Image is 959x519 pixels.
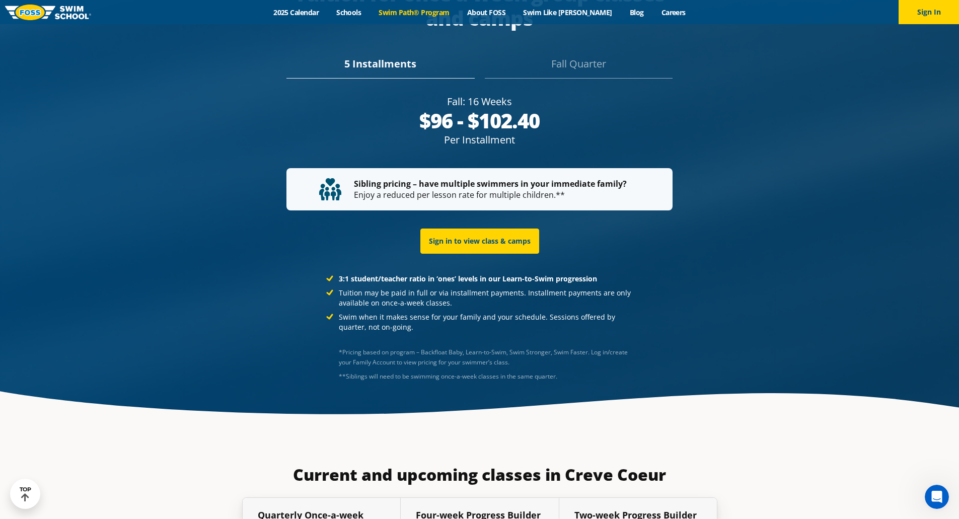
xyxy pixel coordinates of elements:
[286,109,673,133] div: $96 - $102.40
[485,56,673,79] div: Fall Quarter
[326,312,633,332] li: Swim when it makes sense for your family and your schedule. Sessions offered by quarter, not on-g...
[370,8,458,17] a: Swim Path® Program
[319,178,341,200] img: tuition-family-children.svg
[319,178,640,201] p: Enjoy a reduced per lesson rate for multiple children.**
[339,347,633,367] p: *Pricing based on program – Backfloat Baby, Learn-to-Swim, Swim Stronger, Swim Faster. Log in/cre...
[5,5,91,20] img: FOSS Swim School Logo
[286,95,673,109] div: Fall: 16 Weeks
[265,8,328,17] a: 2025 Calendar
[328,8,370,17] a: Schools
[242,465,717,485] h3: Current and upcoming classes in Creve Coeur
[925,485,949,509] iframe: Intercom live chat
[339,372,633,382] div: **Siblings will need to be swimming once-a-week classes in the same quarter.
[286,133,673,147] div: Per Installment
[354,178,627,189] strong: Sibling pricing – have multiple swimmers in your immediate family?
[652,8,694,17] a: Careers
[621,8,652,17] a: Blog
[420,229,539,254] a: Sign in to view class & camps
[339,274,597,283] strong: 3:1 student/teacher ratio in ‘ones’ levels in our Learn-to-Swim progression
[514,8,621,17] a: Swim Like [PERSON_NAME]
[458,8,514,17] a: About FOSS
[20,486,31,502] div: TOP
[286,56,474,79] div: 5 Installments
[339,372,633,382] div: Josef Severson, Rachael Blom (group direct message)
[326,288,633,308] li: Tuition may be paid in full or via installment payments. Installment payments are only available ...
